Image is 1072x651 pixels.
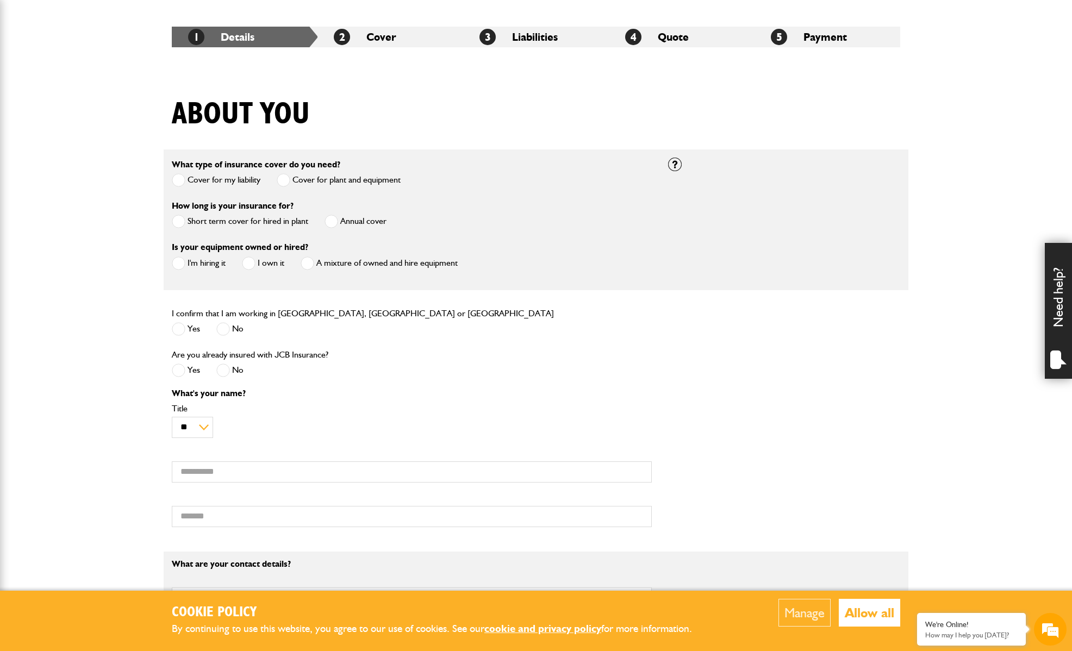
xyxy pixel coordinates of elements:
[771,29,787,45] span: 5
[625,29,641,45] span: 4
[172,604,710,621] h2: Cookie Policy
[755,27,900,47] li: Payment
[14,101,198,124] input: Enter your last name
[609,27,755,47] li: Quote
[172,322,200,336] label: Yes
[334,29,350,45] span: 2
[839,599,900,627] button: Allow all
[18,60,46,76] img: d_20077148190_company_1631870298795_20077148190
[463,27,609,47] li: Liabilities
[277,173,401,187] label: Cover for plant and equipment
[172,560,652,568] p: What are your contact details?
[925,631,1018,639] p: How may I help you today?
[14,165,198,189] input: Enter your phone number
[14,197,198,326] textarea: Type your message and hit 'Enter'
[484,622,601,635] a: cookie and privacy policy
[216,322,244,336] label: No
[172,96,310,133] h1: About you
[242,256,284,270] label: I own it
[172,215,308,228] label: Short term cover for hired in plant
[216,364,244,377] label: No
[178,5,204,32] div: Minimize live chat window
[172,404,652,413] label: Title
[172,364,200,377] label: Yes
[188,29,204,45] span: 1
[172,389,652,398] p: What's your name?
[325,215,387,228] label: Annual cover
[172,173,260,187] label: Cover for my liability
[301,256,458,270] label: A mixture of owned and hire equipment
[172,621,710,637] p: By continuing to use this website, you agree to our use of cookies. See our for more information.
[172,27,317,47] li: Details
[317,27,463,47] li: Cover
[148,335,197,349] em: Start Chat
[172,256,226,270] label: I'm hiring it
[778,599,831,627] button: Manage
[172,160,340,169] label: What type of insurance cover do you need?
[172,350,328,359] label: Are you already insured with JCB Insurance?
[172,202,294,210] label: How long is your insurance for?
[172,309,554,318] label: I confirm that I am working in [GEOGRAPHIC_DATA], [GEOGRAPHIC_DATA] or [GEOGRAPHIC_DATA]
[57,61,183,75] div: Chat with us now
[172,243,308,252] label: Is your equipment owned or hired?
[925,620,1018,629] div: We're Online!
[14,133,198,157] input: Enter your email address
[479,29,496,45] span: 3
[1045,243,1072,379] div: Need help?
